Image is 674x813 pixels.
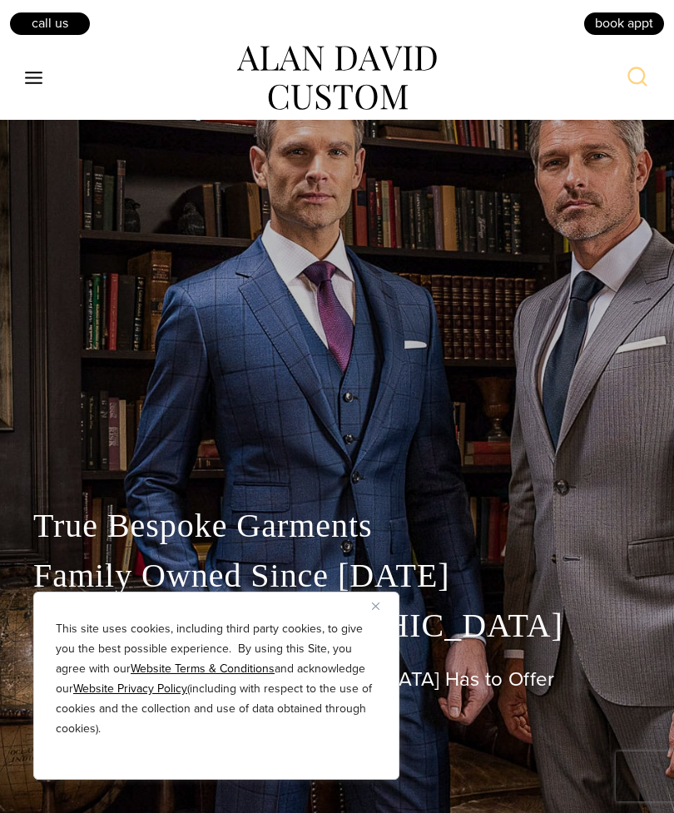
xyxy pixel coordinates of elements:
[17,63,52,93] button: Open menu
[372,602,379,610] img: Close
[582,11,666,36] a: book appt
[237,46,437,111] img: alan david custom
[131,660,275,677] a: Website Terms & Conditions
[33,501,641,651] p: True Bespoke Garments Family Owned Since [DATE] Made in the [GEOGRAPHIC_DATA]
[372,596,392,616] button: Close
[617,58,657,98] button: View Search Form
[56,619,377,739] p: This site uses cookies, including third party cookies, to give you the best possible experience. ...
[8,11,92,36] a: Call Us
[73,680,187,697] a: Website Privacy Policy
